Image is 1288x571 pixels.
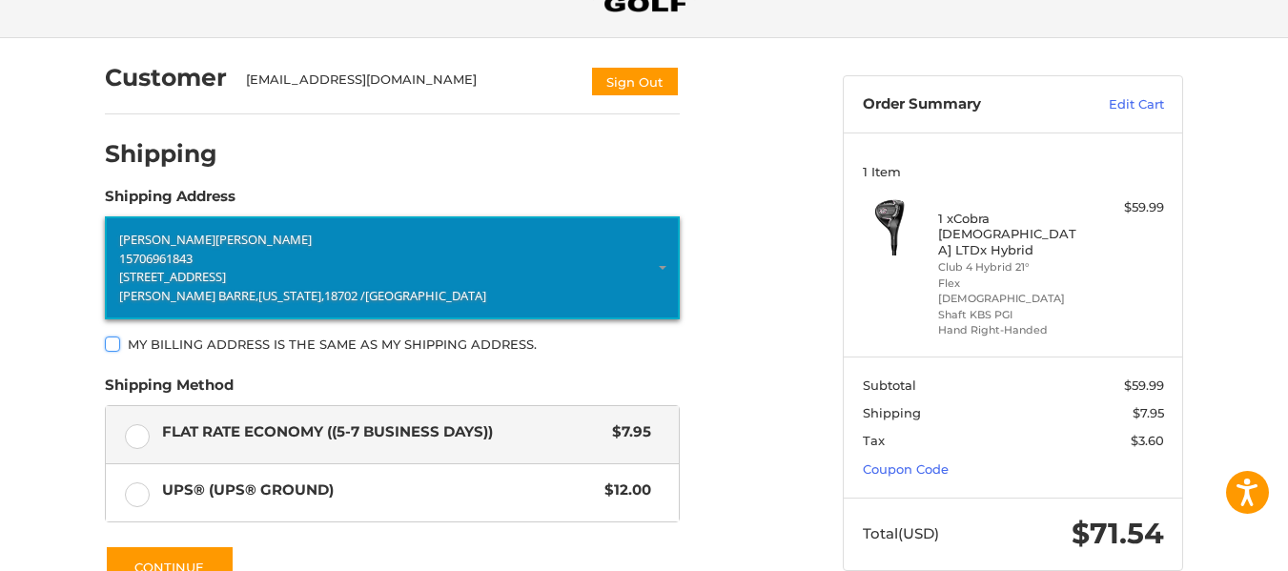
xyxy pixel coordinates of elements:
span: UPS® (UPS® Ground) [162,479,596,501]
span: $3.60 [1131,433,1164,448]
label: My billing address is the same as my shipping address. [105,336,680,352]
h4: 1 x Cobra [DEMOGRAPHIC_DATA] LTDx Hybrid [938,211,1084,257]
span: $7.95 [603,421,651,443]
legend: Shipping Address [105,186,235,216]
button: Sign Out [590,66,680,97]
span: Subtotal [863,377,916,393]
h2: Shipping [105,139,217,169]
div: $59.99 [1089,198,1164,217]
a: Edit Cart [1068,95,1164,114]
span: [GEOGRAPHIC_DATA] [365,287,486,304]
legend: Shipping Method [105,375,234,405]
h3: 1 Item [863,164,1164,179]
li: Flex [DEMOGRAPHIC_DATA] [938,275,1084,307]
span: $12.00 [595,479,651,501]
h2: Customer [105,63,227,92]
div: [EMAIL_ADDRESS][DOMAIN_NAME] [246,71,572,97]
span: [STREET_ADDRESS] [119,268,226,285]
span: 18702 / [324,287,365,304]
a: Coupon Code [863,461,949,477]
span: [PERSON_NAME] [215,231,312,248]
span: $71.54 [1072,516,1164,551]
span: $59.99 [1124,377,1164,393]
li: Club 4 Hybrid 21° [938,259,1084,275]
span: Shipping [863,405,921,420]
span: Flat Rate Economy ((5-7 Business Days)) [162,421,603,443]
h3: Order Summary [863,95,1068,114]
li: Hand Right-Handed [938,322,1084,338]
span: Total (USD) [863,524,939,542]
span: Tax [863,433,885,448]
span: [US_STATE], [258,287,324,304]
span: [PERSON_NAME] BARRE, [119,287,258,304]
span: [PERSON_NAME] [119,231,215,248]
li: Shaft KBS PGI [938,307,1084,323]
a: Enter or select a different address [105,216,680,319]
span: 15706961843 [119,250,193,267]
span: $7.95 [1133,405,1164,420]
